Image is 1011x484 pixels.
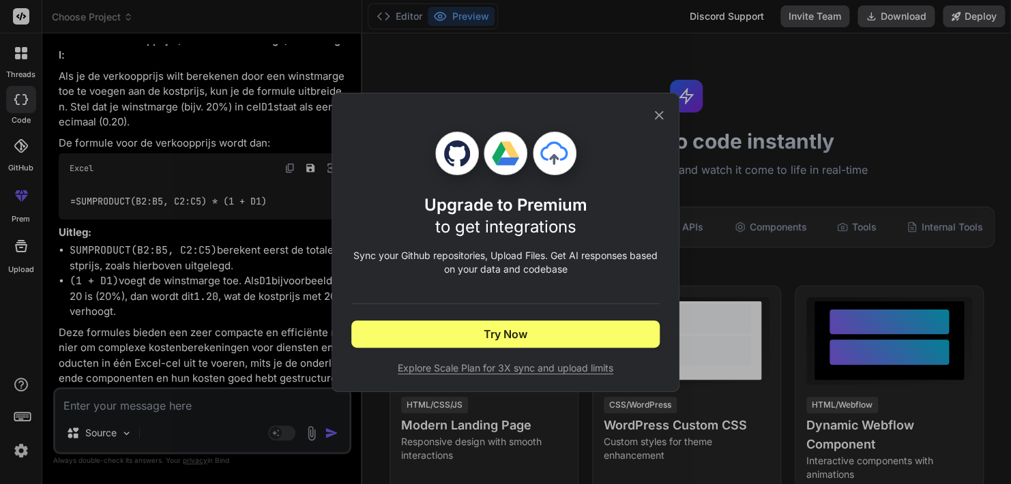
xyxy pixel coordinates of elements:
span: Try Now [484,326,527,342]
span: to get integrations [435,217,576,237]
span: Explore Scale Plan for 3X sync and upload limits [351,361,660,375]
h1: Upgrade to Premium [424,194,587,238]
button: Try Now [351,320,660,348]
p: Sync your Github repositories, Upload Files. Get AI responses based on your data and codebase [351,249,660,276]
